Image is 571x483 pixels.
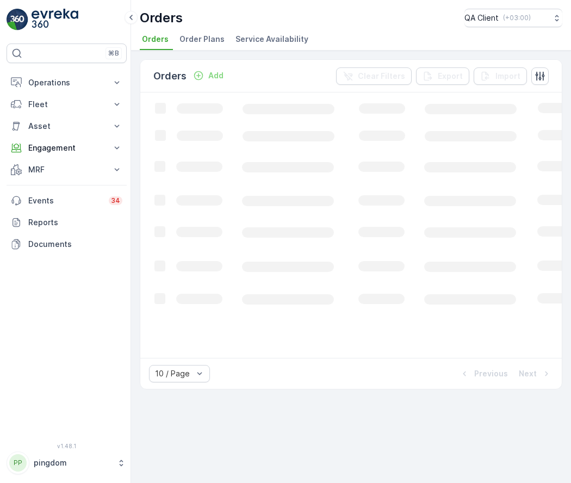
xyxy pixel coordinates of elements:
[474,67,527,85] button: Import
[519,368,537,379] p: Next
[28,121,105,132] p: Asset
[28,217,122,228] p: Reports
[140,9,183,27] p: Orders
[438,71,463,82] p: Export
[9,454,27,472] div: PP
[208,70,224,81] p: Add
[458,367,509,380] button: Previous
[464,13,499,23] p: QA Client
[474,368,508,379] p: Previous
[28,77,105,88] p: Operations
[28,239,122,250] p: Documents
[108,49,119,58] p: ⌘B
[7,9,28,30] img: logo
[7,159,127,181] button: MRF
[235,34,308,45] span: Service Availability
[503,14,531,22] p: ( +03:00 )
[7,115,127,137] button: Asset
[7,190,127,212] a: Events34
[7,72,127,94] button: Operations
[495,71,520,82] p: Import
[179,34,225,45] span: Order Plans
[28,164,105,175] p: MRF
[7,451,127,474] button: PPpingdom
[153,69,187,84] p: Orders
[28,195,102,206] p: Events
[7,233,127,255] a: Documents
[416,67,469,85] button: Export
[7,443,127,449] span: v 1.48.1
[358,71,405,82] p: Clear Filters
[464,9,562,27] button: QA Client(+03:00)
[28,143,105,153] p: Engagement
[7,212,127,233] a: Reports
[518,367,553,380] button: Next
[7,94,127,115] button: Fleet
[111,196,120,205] p: 34
[142,34,169,45] span: Orders
[189,69,228,82] button: Add
[336,67,412,85] button: Clear Filters
[34,457,111,468] p: pingdom
[7,137,127,159] button: Engagement
[32,9,78,30] img: logo_light-DOdMpM7g.png
[28,99,105,110] p: Fleet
